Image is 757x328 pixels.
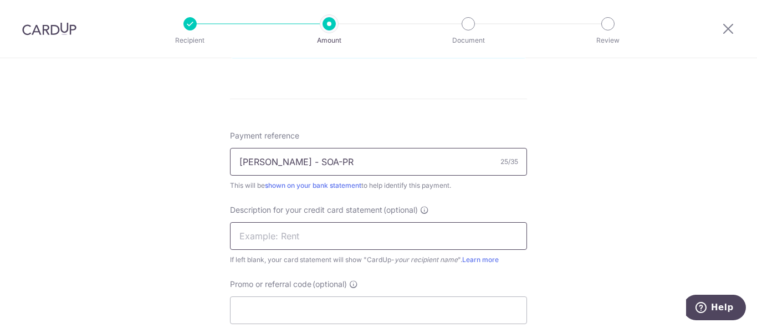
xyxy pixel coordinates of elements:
[230,180,527,191] div: This will be to help identify this payment.
[395,255,458,264] i: your recipient name
[427,35,509,46] p: Document
[265,181,361,189] a: shown on your bank statement
[230,204,382,216] span: Description for your credit card statement
[462,255,499,264] a: Learn more
[500,156,518,167] div: 25/35
[230,222,527,250] input: Example: Rent
[567,35,649,46] p: Review
[230,254,527,265] div: If left blank, your card statement will show "CardUp- ".
[22,22,76,35] img: CardUp
[230,130,299,141] span: Payment reference
[686,295,746,322] iframe: Opens a widget where you can find more information
[230,279,311,290] span: Promo or referral code
[313,279,347,290] span: (optional)
[149,35,231,46] p: Recipient
[383,204,418,216] span: (optional)
[288,35,370,46] p: Amount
